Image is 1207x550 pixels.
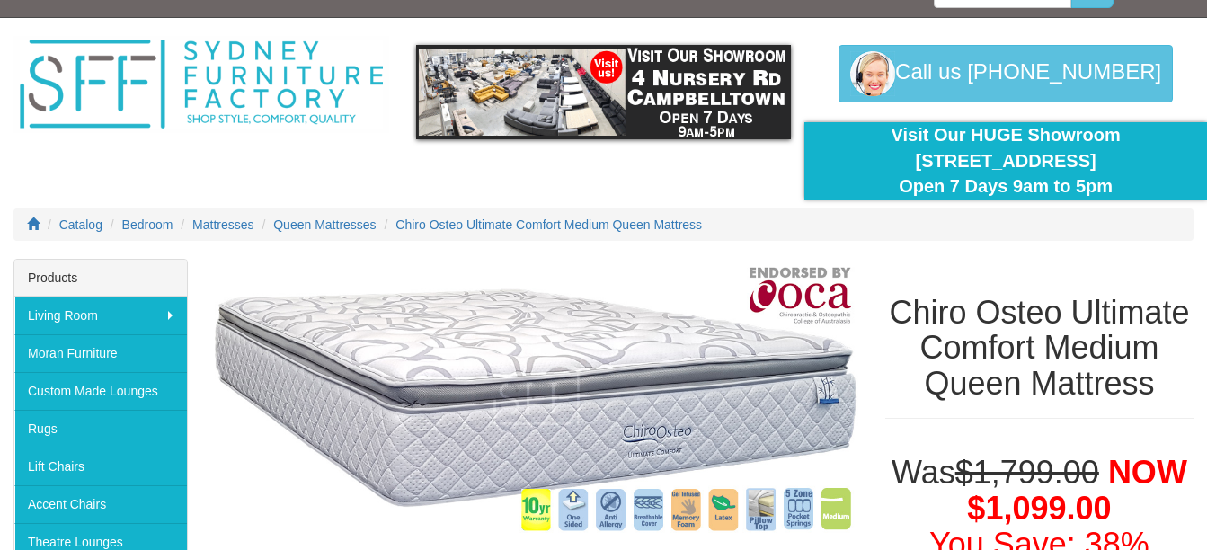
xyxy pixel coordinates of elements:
div: Products [14,260,187,297]
a: Moran Furniture [14,334,187,372]
img: Sydney Furniture Factory [13,36,389,133]
del: $1,799.00 [955,454,1099,491]
a: Lift Chairs [14,448,187,485]
a: Bedroom [122,217,173,232]
a: Custom Made Lounges [14,372,187,410]
a: Queen Mattresses [273,217,376,232]
a: Accent Chairs [14,485,187,523]
a: Rugs [14,410,187,448]
img: showroom.gif [416,45,792,139]
a: Catalog [59,217,102,232]
a: Chiro Osteo Ultimate Comfort Medium Queen Mattress [395,217,702,232]
a: Living Room [14,297,187,334]
span: NOW $1,099.00 [967,454,1187,527]
a: Mattresses [192,217,253,232]
h1: Chiro Osteo Ultimate Comfort Medium Queen Mattress [885,295,1194,402]
div: Visit Our HUGE Showroom [STREET_ADDRESS] Open 7 Days 9am to 5pm [818,122,1194,200]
